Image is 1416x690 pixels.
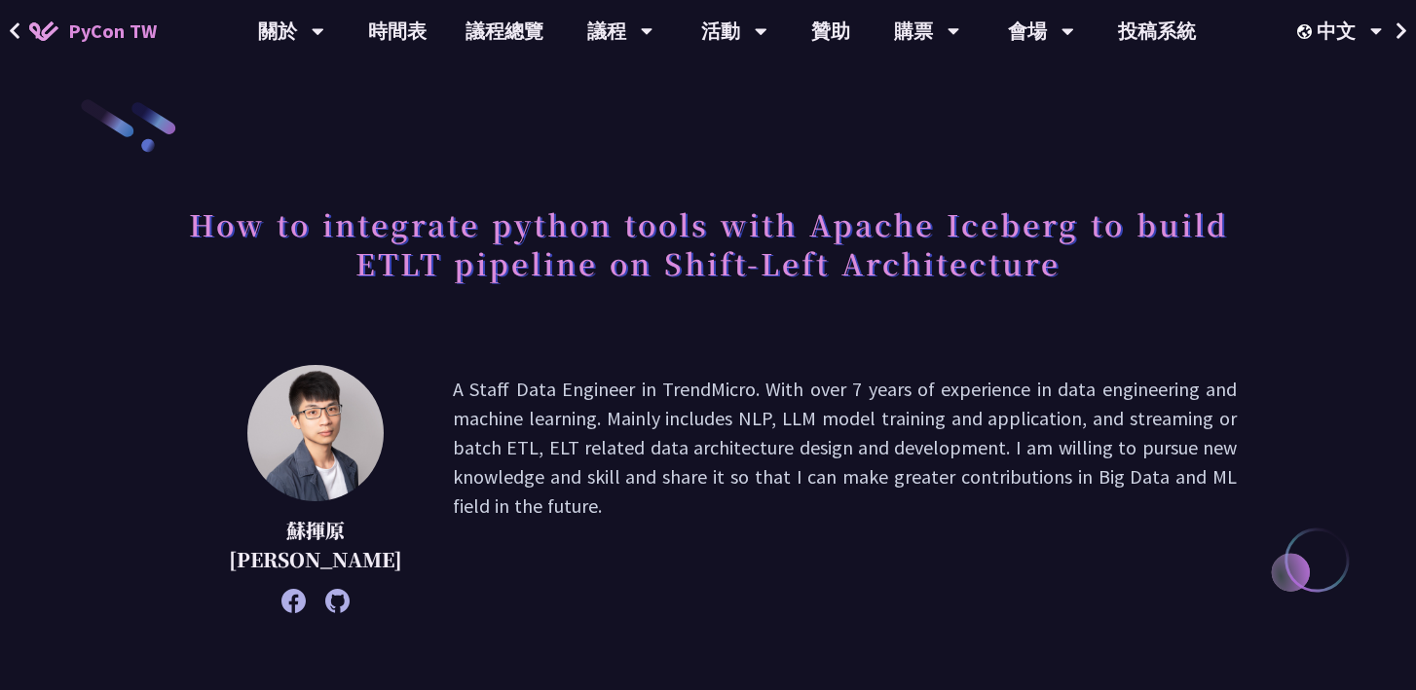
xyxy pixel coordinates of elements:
[68,17,157,46] span: PyCon TW
[29,21,58,41] img: Home icon of PyCon TW 2025
[228,516,404,574] p: 蘇揮原 [PERSON_NAME]
[247,365,384,501] img: 蘇揮原 Mars Su
[453,375,1237,603] p: A Staff Data Engineer in TrendMicro. With over 7 years of experience in data engineering and mach...
[10,7,176,55] a: PyCon TW
[1297,24,1317,39] img: Locale Icon
[179,195,1237,292] h1: How to integrate python tools with Apache Iceberg to build ETLT pipeline on Shift-Left Architecture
